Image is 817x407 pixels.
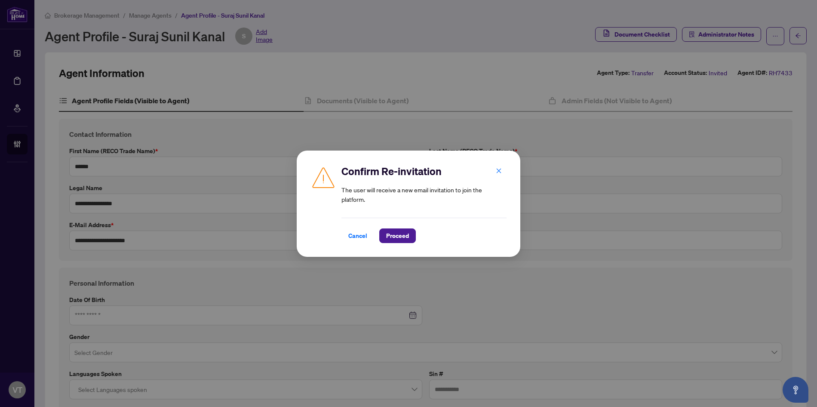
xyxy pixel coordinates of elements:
span: Cancel [348,229,367,243]
button: Proceed [379,228,416,243]
article: The user will receive a new email invitation to join the platform. [341,185,507,204]
button: Cancel [341,228,374,243]
span: Proceed [386,229,409,243]
button: Open asap [783,377,808,403]
img: Caution Icon [310,164,336,190]
h2: Confirm Re-invitation [341,164,507,178]
span: close [496,167,502,173]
